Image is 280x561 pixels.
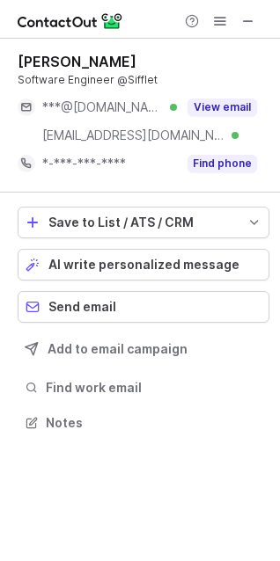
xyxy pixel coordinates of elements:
[48,215,239,229] div: Save to List / ATS / CRM
[42,127,225,143] span: [EMAIL_ADDRESS][DOMAIN_NAME]
[46,415,262,431] span: Notes
[18,333,269,365] button: Add to email campaign
[188,155,257,172] button: Reveal Button
[48,300,116,314] span: Send email
[48,258,239,272] span: AI write personalized message
[18,207,269,238] button: save-profile-one-click
[18,11,123,32] img: ContactOut v5.3.10
[18,375,269,400] button: Find work email
[18,53,136,70] div: [PERSON_NAME]
[48,342,188,356] span: Add to email campaign
[18,72,269,88] div: Software Engineer @Sifflet
[42,99,164,115] span: ***@[DOMAIN_NAME]
[188,98,257,116] button: Reveal Button
[18,411,269,435] button: Notes
[18,291,269,323] button: Send email
[46,380,262,396] span: Find work email
[18,249,269,280] button: AI write personalized message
